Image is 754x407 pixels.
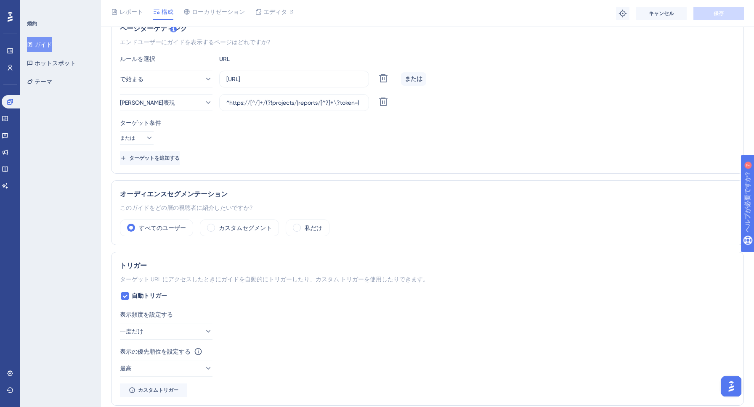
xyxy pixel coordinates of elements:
font: 構成 [162,8,173,15]
font: URL [219,55,230,62]
font: ホットスポット [35,60,76,66]
font: 一度だけ [120,328,143,335]
font: カスタムセグメント [219,225,272,231]
font: レポート [119,8,143,15]
font: テーマ [35,78,52,85]
input: yourwebsite.com/パス [226,74,362,84]
button: [PERSON_NAME]表現 [120,94,212,111]
font: または [405,75,422,82]
font: ターゲット条件 [120,119,161,126]
button: キャンセル [636,7,687,20]
font: で始まる [120,76,143,82]
font: 保存 [714,11,724,16]
button: ガイド [27,37,52,52]
button: 保存 [693,7,744,20]
font: オーディエンスセグメンテーション [120,190,228,198]
font: ヘルプが必要ですか? [20,4,80,10]
font: ルールを選択 [120,55,155,62]
button: 一度だけ [120,323,212,340]
button: ターゲットを追加する [120,151,180,165]
font: 私だけ [305,225,322,231]
font: 自動トリガー [132,292,167,299]
font: トリガー [120,262,147,270]
font: ローカリゼーション [192,8,245,15]
button: テーマ [27,74,52,89]
button: カスタムトリガー [120,383,187,397]
font: ページターゲティング [120,24,187,32]
font: ターゲット URL にアクセスしたときにガイドを自動的にトリガーしたり、カスタム トリガーを使用したりできます。 [120,276,429,283]
font: すべてのユーザー [139,225,186,231]
button: で始まる [120,71,212,87]
font: このガイドをどの層の視聴者に紹介したいですか? [120,204,252,211]
button: または [120,131,154,145]
font: [PERSON_NAME]表現 [120,99,175,106]
iframe: UserGuiding AIアシスタントランチャー [719,374,744,399]
font: カスタムトリガー [138,387,178,393]
font: エディタ [263,8,287,15]
font: キャンセル [649,11,674,16]
font: ターゲットを追加する [129,155,180,161]
font: 婚約 [27,21,37,26]
font: 最高 [120,365,132,372]
button: ホットスポット [27,55,76,71]
font: ガイド [35,41,52,48]
input: yourwebsite.com/パス [226,98,362,107]
font: 表示の優先順位を設定する [120,348,191,355]
button: 最高 [120,360,212,377]
font: 表示頻度を設定する [120,311,173,318]
font: または [120,135,135,141]
font: エンドユーザーにガイドを表示するページはどれですか? [120,39,270,45]
font: 7 [85,5,88,10]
